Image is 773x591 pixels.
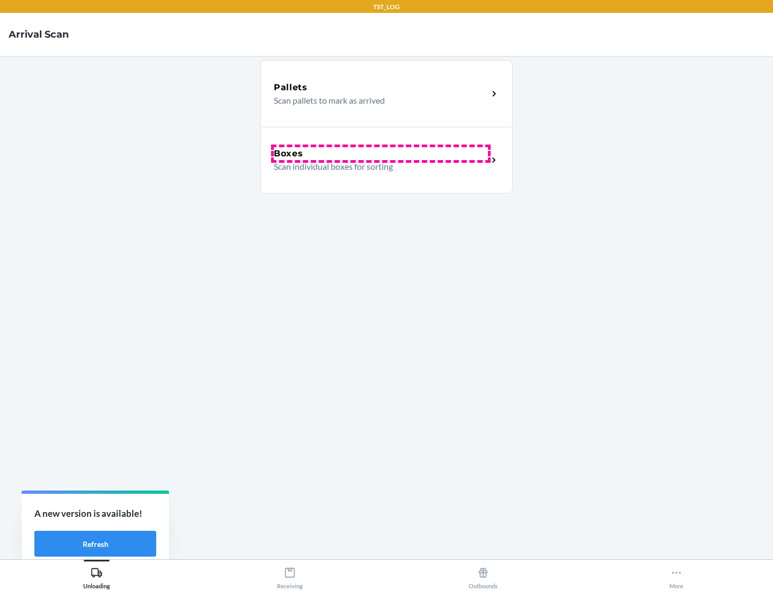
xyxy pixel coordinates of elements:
div: Unloading [83,563,110,589]
p: A new version is available! [34,507,156,521]
h5: Pallets [274,81,308,94]
div: Outbounds [469,563,498,589]
button: Receiving [193,560,386,589]
button: More [580,560,773,589]
p: TST_LOG [373,2,400,12]
h5: Boxes [274,147,303,160]
button: Refresh [34,531,156,557]
div: More [669,563,683,589]
div: Receiving [277,563,303,589]
button: Outbounds [386,560,580,589]
h4: Arrival Scan [9,27,69,41]
p: Scan pallets to mark as arrived [274,94,479,107]
p: Scan individual boxes for sorting [274,160,479,173]
a: BoxesScan individual boxes for sorting [260,127,513,193]
a: PalletsScan pallets to mark as arrived [260,60,513,127]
